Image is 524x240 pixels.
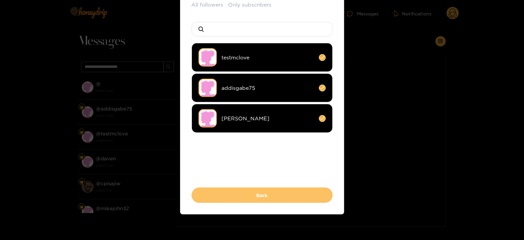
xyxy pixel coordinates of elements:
[199,109,217,128] img: no-avatar.png
[192,188,333,203] button: Back
[222,54,314,61] span: testmclove
[222,84,314,92] span: addisgabe75
[199,48,217,67] img: no-avatar.png
[192,1,223,9] button: All followers
[228,1,272,9] button: Only subscribers
[222,115,314,122] span: [PERSON_NAME]
[199,79,217,97] img: no-avatar.png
